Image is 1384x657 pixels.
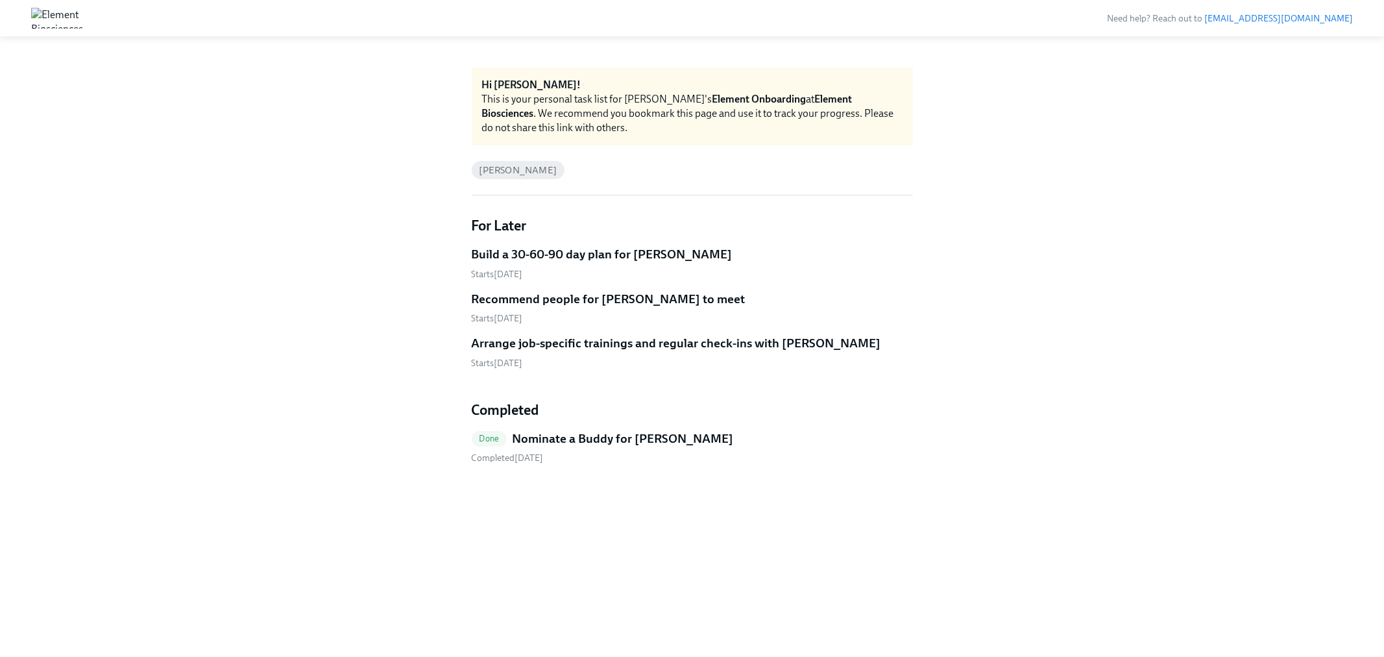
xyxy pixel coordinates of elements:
[472,434,507,443] span: Done
[1204,13,1353,24] a: [EMAIL_ADDRESS][DOMAIN_NAME]
[472,291,746,308] h5: Recommend people for [PERSON_NAME] to meet
[482,92,903,135] div: This is your personal task list for [PERSON_NAME]'s at . We recommend you bookmark this page and ...
[472,401,913,420] h4: Completed
[1107,13,1353,24] span: Need help? Reach out to
[472,430,913,465] a: DoneNominate a Buddy for [PERSON_NAME] Completed[DATE]
[31,8,83,29] img: Element Biosciences
[472,246,913,280] a: Build a 30-60-90 day plan for [PERSON_NAME]Starts[DATE]
[482,79,581,91] strong: Hi [PERSON_NAME]!
[512,430,733,447] h5: Nominate a Buddy for [PERSON_NAME]
[472,246,733,263] h5: Build a 30-60-90 day plan for [PERSON_NAME]
[472,216,913,236] h4: For Later
[472,358,523,369] span: Monday, October 6th 2025, 9:00 am
[472,313,523,324] span: Monday, October 6th 2025, 9:00 am
[472,269,523,280] span: Thursday, October 2nd 2025, 9:00 am
[712,93,807,105] strong: Element Onboarding
[472,452,544,464] span: Thursday, September 18th 2025, 12:30 pm
[472,291,913,325] a: Recommend people for [PERSON_NAME] to meetStarts[DATE]
[472,335,913,369] a: Arrange job-specific trainings and regular check-ins with [PERSON_NAME]Starts[DATE]
[472,335,881,352] h5: Arrange job-specific trainings and regular check-ins with [PERSON_NAME]
[472,166,565,175] span: [PERSON_NAME]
